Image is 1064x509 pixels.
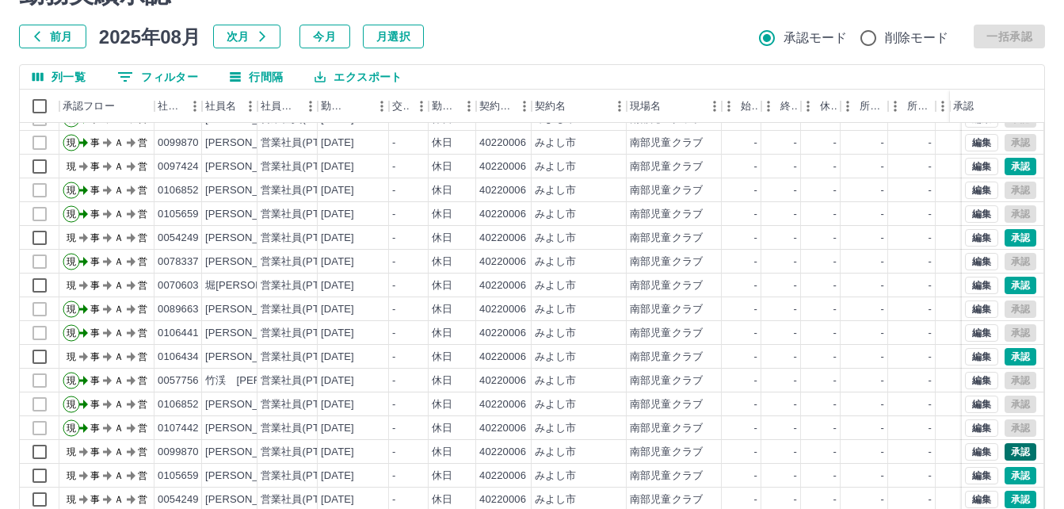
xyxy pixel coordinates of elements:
div: [PERSON_NAME] [205,326,292,341]
div: 40220006 [479,159,526,174]
div: 所定開始 [841,90,888,123]
div: - [881,350,884,365]
div: [PERSON_NAME] [205,302,292,317]
div: - [794,183,797,198]
div: [DATE] [321,183,354,198]
button: メニュー [703,94,726,118]
div: - [754,326,757,341]
div: 40220006 [479,397,526,412]
div: - [794,254,797,270]
div: 社員区分 [257,90,318,123]
div: [DATE] [321,397,354,412]
div: - [794,397,797,412]
button: ソート [348,95,370,117]
text: 事 [90,304,100,315]
div: 勤務日 [321,90,348,123]
button: 行間隔 [217,65,296,89]
div: 0057756 [158,373,199,388]
div: - [392,326,395,341]
div: [DATE] [321,373,354,388]
div: 0106434 [158,350,199,365]
div: [DATE] [321,254,354,270]
div: - [833,373,837,388]
div: [DATE] [321,136,354,151]
div: 営業社員(PT契約) [261,350,344,365]
div: - [833,231,837,246]
div: みよし市 [535,373,577,388]
div: 社員番号 [158,90,183,123]
text: 現 [67,280,76,291]
div: みよし市 [535,254,577,270]
div: 休日 [432,207,452,222]
div: 現場名 [630,90,661,123]
button: 編集 [965,158,998,175]
div: 0105659 [158,207,199,222]
text: Ａ [114,256,124,267]
div: [DATE] [321,302,354,317]
div: 南部児童クラブ [630,302,703,317]
div: 40220006 [479,136,526,151]
button: メニュー [608,94,631,118]
div: - [881,183,884,198]
div: 0107442 [158,421,199,436]
div: 竹渓 [PERSON_NAME] [205,373,322,388]
div: 休日 [432,421,452,436]
div: 0106852 [158,183,199,198]
button: 編集 [965,182,998,199]
div: [DATE] [321,350,354,365]
text: Ａ [114,375,124,386]
div: - [833,326,837,341]
div: みよし市 [535,136,577,151]
div: 0054249 [158,231,199,246]
div: [DATE] [321,231,354,246]
div: - [392,373,395,388]
div: - [929,326,932,341]
button: メニュー [457,94,481,118]
div: - [794,350,797,365]
div: 南部児童クラブ [630,136,703,151]
text: 事 [90,256,100,267]
button: 編集 [965,134,998,151]
div: 勤務区分 [429,90,476,123]
div: 営業社員(PT契約) [261,254,344,270]
div: 承認 [953,90,974,123]
div: [PERSON_NAME] [205,207,292,222]
button: 編集 [965,372,998,389]
button: 編集 [965,253,998,270]
div: - [392,183,395,198]
div: - [754,373,757,388]
div: - [929,231,932,246]
button: 編集 [965,467,998,484]
button: 列選択 [20,65,98,89]
button: 編集 [965,205,998,223]
div: - [929,302,932,317]
text: 現 [67,232,76,243]
div: [PERSON_NAME] [205,254,292,270]
div: 南部児童クラブ [630,350,703,365]
div: みよし市 [535,350,577,365]
div: 所定終業 [888,90,936,123]
text: 営 [138,137,147,148]
text: 営 [138,256,147,267]
button: メニュー [183,94,207,118]
button: メニュー [410,94,433,118]
text: 現 [67,137,76,148]
div: 0106441 [158,326,199,341]
span: 削除モード [885,29,949,48]
div: - [754,254,757,270]
div: - [833,254,837,270]
div: 休日 [432,183,452,198]
div: 南部児童クラブ [630,159,703,174]
text: 現 [67,375,76,386]
div: 現場名 [627,90,722,123]
div: - [881,136,884,151]
div: [PERSON_NAME] [205,231,292,246]
div: - [929,207,932,222]
div: 南部児童クラブ [630,254,703,270]
div: - [754,136,757,151]
div: 40220006 [479,207,526,222]
button: 承認 [1005,158,1036,175]
div: 南部児童クラブ [630,373,703,388]
div: [PERSON_NAME] [205,159,292,174]
button: 編集 [965,300,998,318]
